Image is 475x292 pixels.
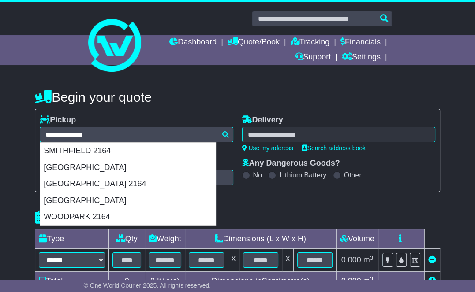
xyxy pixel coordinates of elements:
[228,249,239,272] td: x
[145,229,185,249] td: Weight
[363,255,374,264] span: m
[185,272,336,291] td: Dimensions in Centimetre(s)
[279,171,326,179] label: Lithium Battery
[428,255,436,264] a: Remove this item
[40,176,216,192] div: [GEOGRAPHIC_DATA] 2164
[169,35,217,50] a: Dashboard
[150,277,155,285] span: 0
[109,229,145,249] td: Qty
[109,272,145,291] td: 0
[340,35,381,50] a: Financials
[40,159,216,176] div: [GEOGRAPHIC_DATA]
[40,192,216,209] div: [GEOGRAPHIC_DATA]
[84,282,211,289] span: © One World Courier 2025. All rights reserved.
[291,35,329,50] a: Tracking
[370,276,374,282] sup: 3
[428,277,436,285] a: Add new item
[228,35,280,50] a: Quote/Book
[363,277,374,285] span: m
[341,255,361,264] span: 0.000
[40,143,216,159] div: SMITHFIELD 2164
[35,210,146,225] h4: Package details |
[370,255,374,261] sup: 3
[40,115,76,125] label: Pickup
[242,159,340,168] label: Any Dangerous Goods?
[342,50,381,65] a: Settings
[35,229,109,249] td: Type
[336,229,378,249] td: Volume
[40,127,233,142] typeahead: Please provide city
[242,144,293,152] a: Use my address
[344,171,362,179] label: Other
[145,272,185,291] td: Kilo(s)
[253,171,262,179] label: No
[242,115,283,125] label: Delivery
[185,229,336,249] td: Dimensions (L x W x H)
[295,50,331,65] a: Support
[302,144,366,152] a: Search address book
[282,249,293,272] td: x
[40,209,216,225] div: WOODPARK 2164
[35,272,109,291] td: Total
[341,277,361,285] span: 0.000
[35,90,440,104] h4: Begin your quote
